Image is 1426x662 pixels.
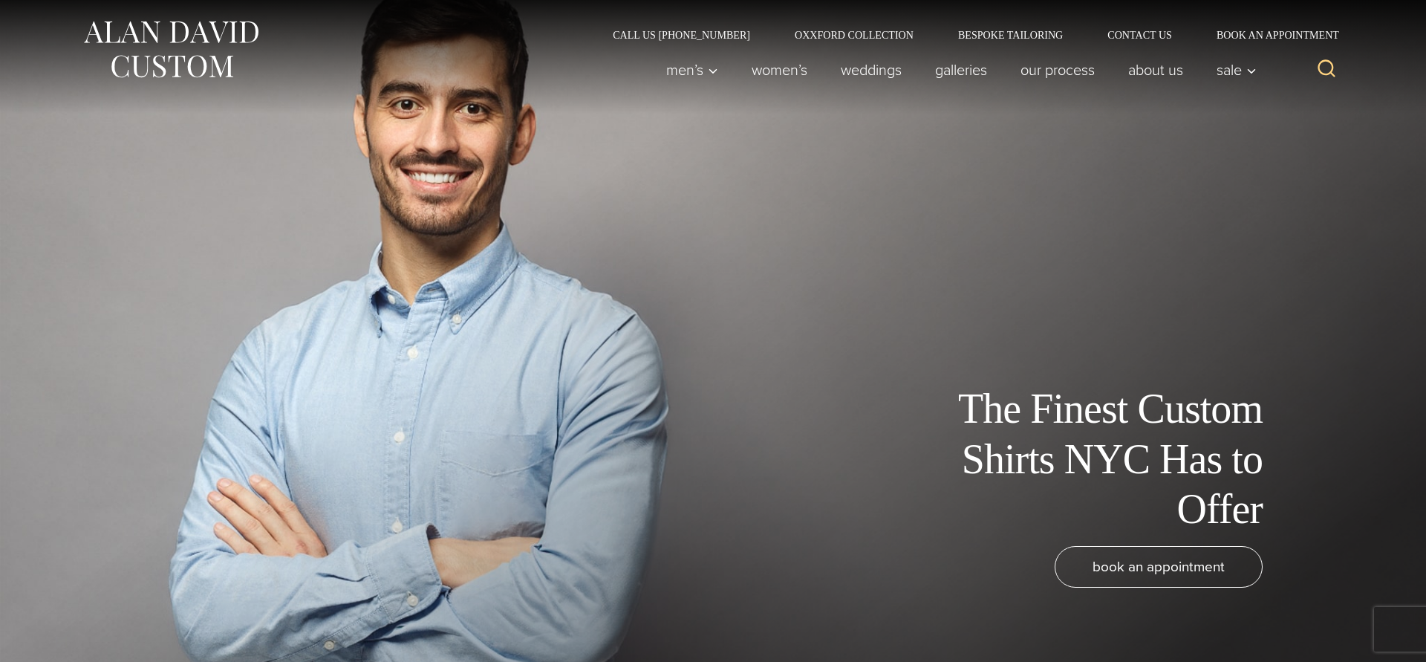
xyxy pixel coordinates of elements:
[666,62,718,77] span: Men’s
[919,55,1004,85] a: Galleries
[1085,30,1194,40] a: Contact Us
[1112,55,1200,85] a: About Us
[936,30,1085,40] a: Bespoke Tailoring
[928,384,1263,534] h1: The Finest Custom Shirts NYC Has to Offer
[1055,546,1263,588] a: book an appointment
[82,16,260,82] img: Alan David Custom
[590,30,772,40] a: Call Us [PHONE_NUMBER]
[650,55,1265,85] nav: Primary Navigation
[735,55,824,85] a: Women’s
[772,30,936,40] a: Oxxford Collection
[824,55,919,85] a: weddings
[1004,55,1112,85] a: Our Process
[1194,30,1344,40] a: Book an Appointment
[1217,62,1257,77] span: Sale
[1309,52,1344,88] button: View Search Form
[1093,556,1225,577] span: book an appointment
[590,30,1344,40] nav: Secondary Navigation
